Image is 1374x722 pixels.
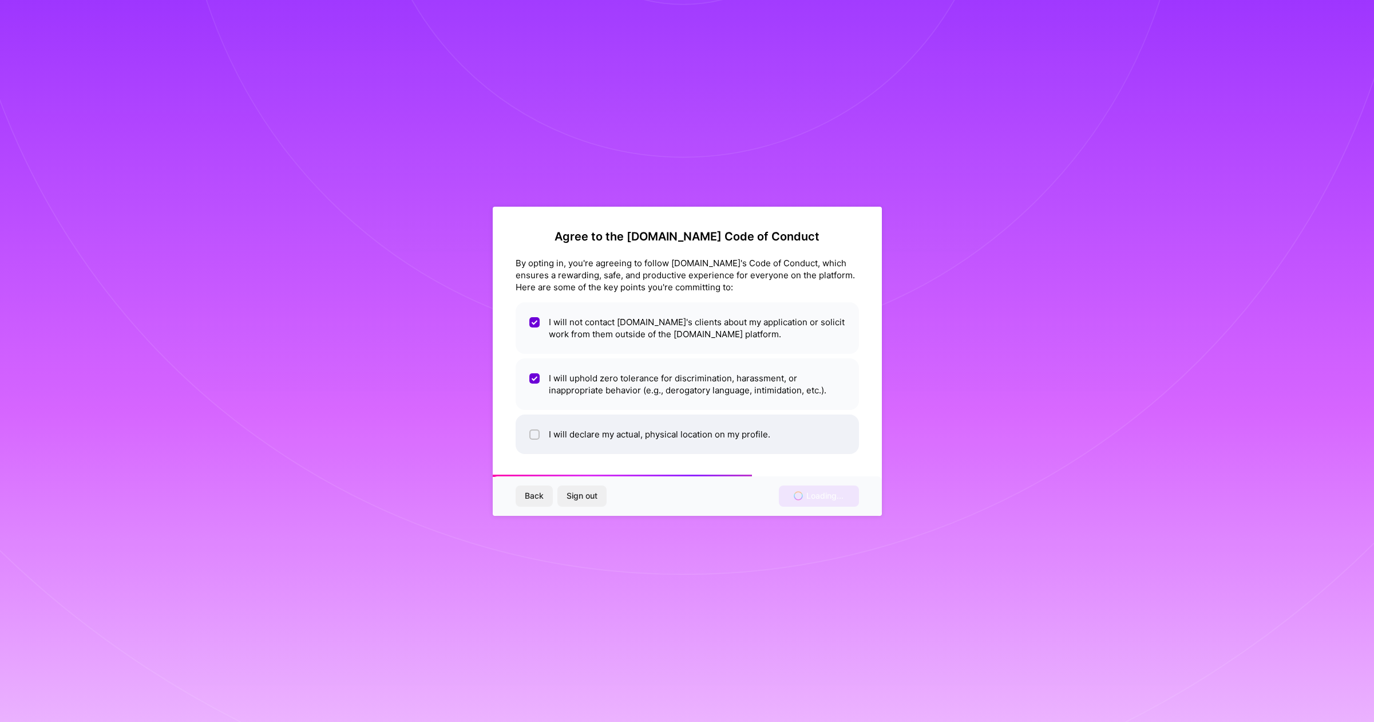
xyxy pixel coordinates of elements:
[516,358,859,410] li: I will uphold zero tolerance for discrimination, harassment, or inappropriate behavior (e.g., der...
[516,415,859,454] li: I will declare my actual, physical location on my profile.
[567,490,597,502] span: Sign out
[516,302,859,354] li: I will not contact [DOMAIN_NAME]'s clients about my application or solicit work from them outside...
[516,257,859,293] div: By opting in, you're agreeing to follow [DOMAIN_NAME]'s Code of Conduct, which ensures a rewardin...
[516,486,553,506] button: Back
[516,230,859,243] h2: Agree to the [DOMAIN_NAME] Code of Conduct
[525,490,544,502] span: Back
[557,486,607,506] button: Sign out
